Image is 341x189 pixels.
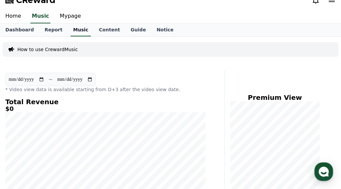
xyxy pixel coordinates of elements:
[44,134,86,150] a: Messages
[55,144,75,149] span: Messages
[86,134,128,150] a: Settings
[30,9,50,23] a: Music
[151,24,179,36] a: Notice
[17,144,29,149] span: Home
[5,106,206,112] h5: $0
[54,9,86,23] a: Mypage
[5,98,206,106] h4: Total Revenue
[70,24,91,36] a: Music
[5,86,206,93] p: * Video view data is available starting from D+3 after the video view date.
[230,94,320,101] h4: Premium View
[48,75,53,83] p: ~
[39,24,68,36] a: Report
[2,134,44,150] a: Home
[17,46,78,53] a: How to use CrewardMusic
[99,144,115,149] span: Settings
[94,24,125,36] a: Content
[125,24,151,36] a: Guide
